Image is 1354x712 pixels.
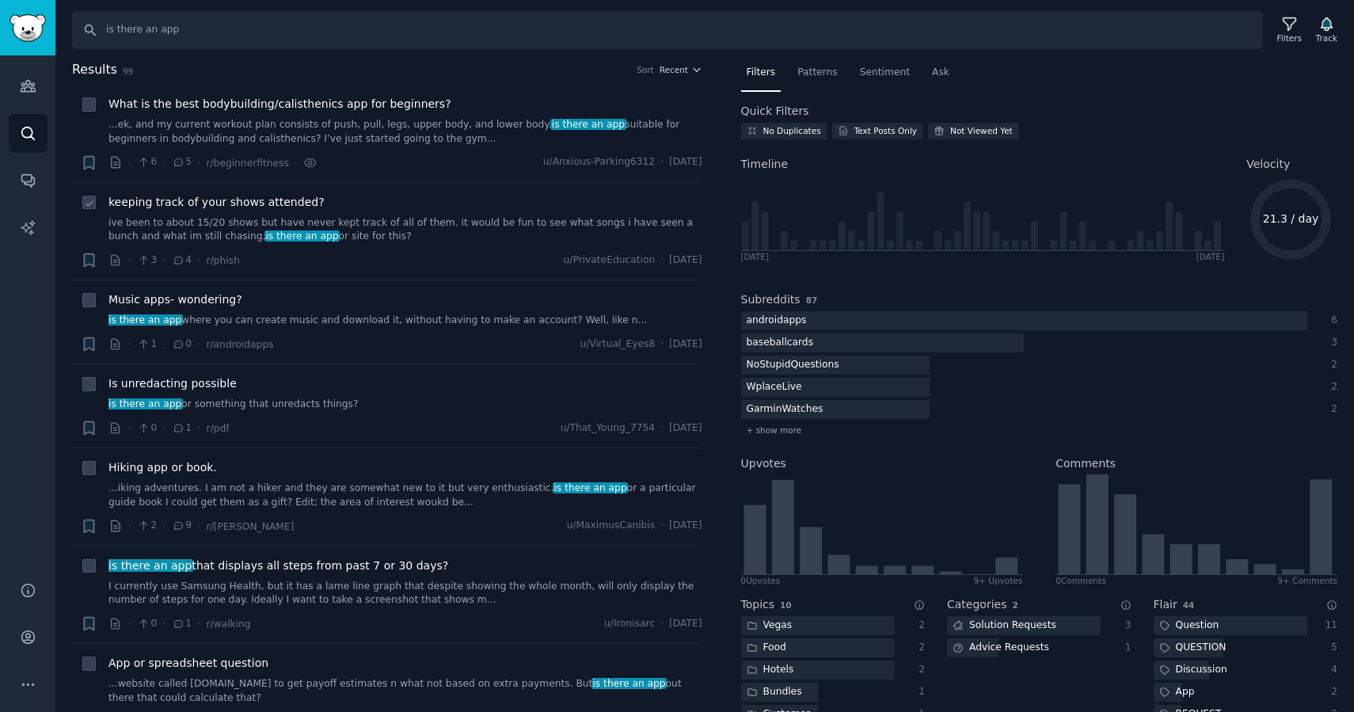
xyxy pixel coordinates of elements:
[128,154,131,171] span: ·
[669,519,702,533] span: [DATE]
[10,14,46,42] img: GummySearch logo
[741,356,845,375] div: NoStupidQuestions
[162,615,165,632] span: ·
[137,617,157,631] span: 0
[1324,663,1338,677] div: 4
[108,558,448,574] span: that displays all steps from past 7 or 30 days?
[1324,685,1338,699] div: 2
[911,619,926,633] div: 2
[1154,661,1233,680] div: Discussion
[797,66,837,80] span: Patterns
[264,230,340,242] span: is there an app
[741,683,808,702] div: Bundles
[108,580,702,607] a: I currently use Samsung Health, but it has a lame line graph that despite showing the whole month...
[108,291,242,308] a: Music apps- wondering?
[741,575,781,586] div: 0 Upvote s
[1055,455,1116,472] h2: Comments
[197,615,200,632] span: ·
[741,455,786,472] h2: Upvotes
[172,617,192,631] span: 1
[108,459,217,476] a: Hiking app or book.
[947,616,1062,636] div: Solution Requests
[108,398,702,412] a: is there an appor something that unredacts things?
[1012,600,1017,610] span: 2
[206,339,273,350] span: r/androidapps
[162,154,165,171] span: ·
[1263,212,1319,225] text: 21.3 / day
[1154,616,1225,636] div: Question
[1324,641,1338,655] div: 5
[741,378,808,398] div: WplaceLive
[669,617,702,631] span: [DATE]
[669,253,702,268] span: [DATE]
[137,155,157,169] span: 6
[197,420,200,436] span: ·
[128,518,131,535] span: ·
[550,119,626,130] span: is there an app
[108,677,702,705] a: ...website called [DOMAIN_NAME] to get payoff estimates n what not based on extra payments. Butis...
[973,575,1022,586] div: 9+ Upvotes
[1324,402,1338,417] div: 2
[543,155,655,169] span: u/Anxious-Parking6312
[932,66,949,80] span: Ask
[1316,32,1337,44] div: Track
[741,251,770,262] div: [DATE]
[162,420,165,436] span: ·
[137,253,157,268] span: 3
[806,295,818,305] span: 87
[660,64,688,75] span: Recent
[950,125,1013,136] div: Not Viewed Yet
[172,253,192,268] span: 4
[780,600,792,610] span: 10
[107,314,183,326] span: is there an app
[108,96,451,112] a: What is the best bodybuilding/calisthenics app for beginners?
[108,375,237,392] a: Is unredacting possible
[1310,13,1343,47] button: Track
[128,420,131,436] span: ·
[295,154,298,171] span: ·
[1246,156,1290,173] span: Velocity
[206,619,250,630] span: r/walking
[128,252,131,268] span: ·
[172,337,192,352] span: 0
[741,311,812,331] div: androidapps
[660,253,664,268] span: ·
[137,519,157,533] span: 2
[553,482,629,493] span: is there an app
[741,638,792,658] div: Food
[72,11,1263,49] input: Search Keyword
[854,125,917,136] div: Text Posts Only
[763,125,821,136] div: No Duplicates
[669,155,702,169] span: [DATE]
[1324,619,1338,633] div: 11
[107,398,183,409] span: is there an app
[741,596,775,613] h2: Topics
[860,66,910,80] span: Sentiment
[162,336,165,352] span: ·
[741,616,798,636] div: Vegas
[1324,358,1338,372] div: 2
[1324,380,1338,394] div: 2
[669,421,702,436] span: [DATE]
[72,60,117,80] span: Results
[580,337,655,352] span: u/Virtual_Eyes8
[911,685,926,699] div: 1
[1154,596,1177,613] h2: Flair
[1277,32,1302,44] div: Filters
[741,333,820,353] div: baseballcards
[660,617,664,631] span: ·
[108,118,702,146] a: ...ek, and my current workout plan consists of push, pull, legs, upper body, and lower body.is th...
[561,421,656,436] span: u/That_Young_7754
[162,252,165,268] span: ·
[206,521,294,532] span: r/[PERSON_NAME]
[128,336,131,352] span: ·
[108,655,268,672] a: App or spreadsheet question
[741,103,809,120] h2: Quick Filters
[162,518,165,535] span: ·
[1277,575,1337,586] div: 9+ Comments
[1154,683,1200,702] div: App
